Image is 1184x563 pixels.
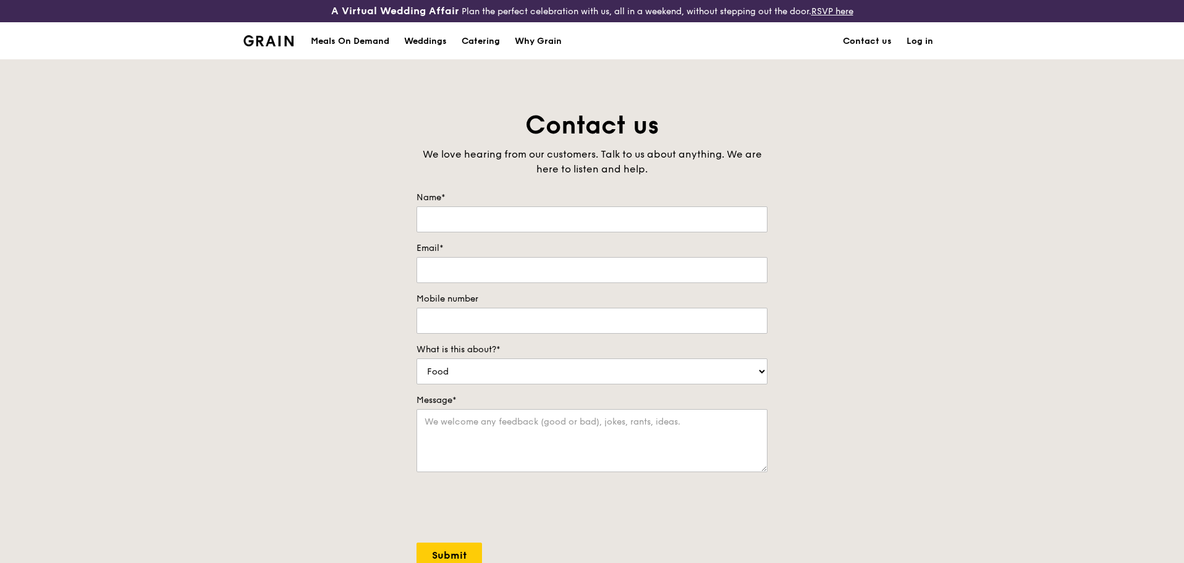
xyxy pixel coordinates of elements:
a: Log in [899,23,941,60]
h1: Contact us [417,109,767,142]
label: Email* [417,242,767,255]
div: Catering [462,23,500,60]
img: Grain [243,35,294,46]
a: Contact us [835,23,899,60]
label: What is this about?* [417,344,767,356]
div: Meals On Demand [311,23,389,60]
label: Message* [417,394,767,407]
h3: A Virtual Wedding Affair [331,5,459,17]
label: Name* [417,192,767,204]
div: Weddings [404,23,447,60]
a: GrainGrain [243,22,294,59]
a: Catering [454,23,507,60]
div: Plan the perfect celebration with us, all in a weekend, without stepping out the door. [236,5,948,17]
a: Why Grain [507,23,569,60]
div: We love hearing from our customers. Talk to us about anything. We are here to listen and help. [417,147,767,177]
iframe: reCAPTCHA [417,485,604,533]
div: Why Grain [515,23,562,60]
a: RSVP here [811,6,853,17]
label: Mobile number [417,293,767,305]
a: Weddings [397,23,454,60]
